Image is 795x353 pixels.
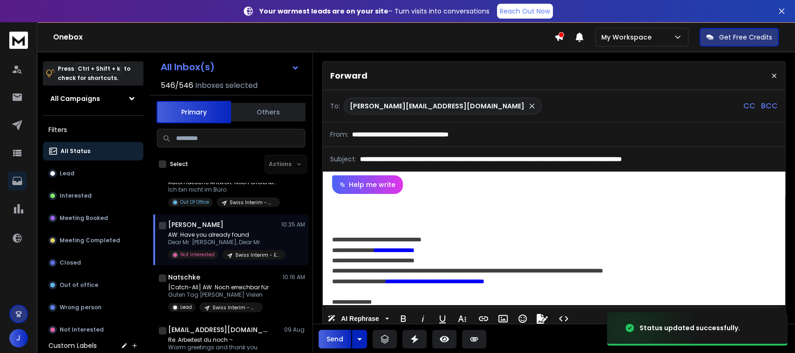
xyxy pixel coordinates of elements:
button: Primary [156,101,231,123]
label: Select [170,160,188,168]
div: Status updated successfully. [639,323,740,333]
button: Get Free Credits [700,28,779,47]
p: CC [743,100,755,112]
button: Meeting Booked [43,209,143,227]
p: Interested [60,192,92,200]
span: AI Rephrase [339,315,381,323]
p: Forward [330,69,367,82]
p: Subject: [330,154,356,164]
p: 10:16 AM [283,273,305,281]
h1: All Inbox(s) [161,62,215,72]
p: AW: Have you already found [168,231,280,239]
p: Out Of Office [180,199,209,206]
button: Code View [555,309,572,328]
button: Bold (Ctrl+B) [394,309,412,328]
p: Ich bin nicht im Büro: [168,186,280,193]
p: All Status [61,147,90,155]
p: Dear Mr. [PERSON_NAME], Dear Mr. [168,239,280,246]
button: Italic (Ctrl+I) [414,309,432,328]
button: Out of office [43,276,143,294]
p: Swiss Interim - German [230,199,274,206]
p: [PERSON_NAME][EMAIL_ADDRESS][DOMAIN_NAME] [350,101,524,111]
p: Swiss Interim - German [212,304,257,311]
h1: Natschke [168,273,200,282]
p: Warm greetings and thank you [168,344,263,351]
button: Emoticons [514,309,531,328]
h1: [EMAIL_ADDRESS][DOMAIN_NAME] [168,325,271,334]
strong: Your warmest leads are on your site [259,7,388,16]
button: Send [319,330,351,348]
button: Insert Image (Ctrl+P) [494,309,512,328]
p: – Turn visits into conversations [259,7,489,16]
p: Lead [180,304,192,311]
button: Not Interested [43,320,143,339]
p: 10:25 AM [281,221,305,228]
p: My Workspace [601,33,655,42]
button: More Text [453,309,471,328]
button: J [9,329,28,347]
span: 546 / 546 [161,80,193,91]
button: Others [231,102,306,122]
p: To: [330,101,340,111]
span: Ctrl + Shift + k [76,63,122,74]
button: All Inbox(s) [153,58,307,76]
p: Guten Tag [PERSON_NAME] Vielen [168,291,269,299]
button: Lead [43,164,143,183]
p: Press to check for shortcuts. [58,64,130,83]
button: Wrong person [43,298,143,317]
button: Meeting Completed [43,231,143,250]
p: From: [330,130,348,139]
p: [Catch-All] AW: Noch erreichbar für [168,284,269,291]
p: Wrong person [60,304,102,311]
p: Not Interested [180,251,215,258]
button: AI Rephrase [326,309,391,328]
p: Lead [60,170,75,177]
button: Underline (Ctrl+U) [434,309,451,328]
h1: All Campaigns [50,94,100,103]
button: Interested [43,186,143,205]
button: All Status [43,142,143,160]
p: Out of office [60,281,98,289]
p: 09 Aug [284,326,305,333]
button: All Campaigns [43,89,143,108]
a: Reach Out Now [497,4,553,19]
button: Signature [533,309,551,328]
p: BCC [761,100,778,112]
h3: Filters [43,123,143,136]
h1: Onebox [53,32,554,43]
button: Insert Link (Ctrl+K) [475,309,492,328]
p: Reach Out Now [500,7,550,16]
h3: Inboxes selected [195,80,258,91]
h3: Custom Labels [48,341,97,350]
p: Meeting Booked [60,214,108,222]
img: logo [9,32,28,49]
h1: [PERSON_NAME] [168,220,224,229]
p: Meeting Completed [60,237,120,244]
button: Closed [43,253,143,272]
p: Re: Arbeitest du noch – [168,336,263,344]
p: Not Interested [60,326,104,333]
p: Closed [60,259,81,266]
p: Get Free Credits [719,33,772,42]
button: Help me write [332,175,403,194]
p: Swiss Interim - English [235,252,280,259]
